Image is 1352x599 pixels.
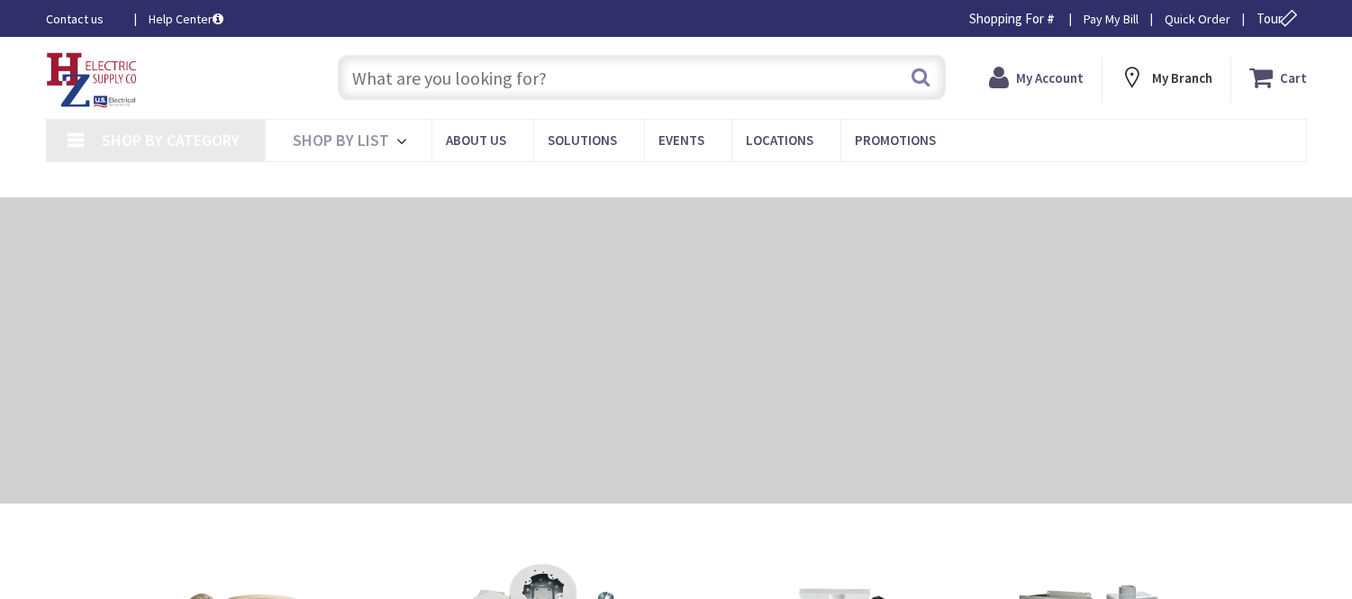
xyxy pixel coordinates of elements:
[46,10,120,28] a: Contact us
[446,132,506,149] span: About Us
[46,52,138,108] img: HZ Electric Supply
[102,130,240,150] span: Shop By Category
[149,10,223,28] a: Help Center
[658,132,704,149] span: Events
[746,132,813,149] span: Locations
[855,132,936,149] span: Promotions
[1165,10,1230,28] a: Quick Order
[1280,61,1307,94] strong: Cart
[989,61,1084,94] a: My Account
[1016,69,1084,86] strong: My Account
[338,55,946,100] input: What are you looking for?
[1084,10,1139,28] a: Pay My Bill
[969,10,1044,27] span: Shopping For
[1257,10,1302,27] span: Tour
[548,132,617,149] span: Solutions
[293,130,389,150] span: Shop By List
[1120,61,1212,94] div: My Branch
[1249,61,1307,94] a: Cart
[1047,10,1055,27] strong: #
[1152,69,1212,86] strong: My Branch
